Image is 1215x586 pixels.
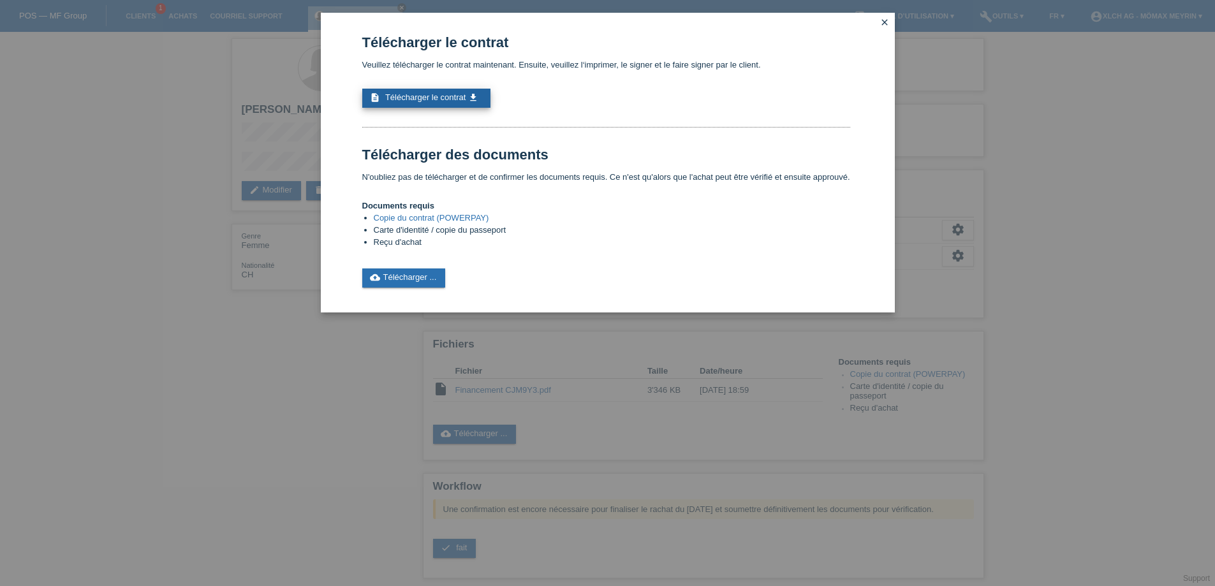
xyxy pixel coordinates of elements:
i: get_app [468,92,478,103]
a: cloud_uploadTélécharger ... [362,268,446,288]
li: Carte d'identité / copie du passeport [374,225,850,237]
i: cloud_upload [370,272,380,282]
a: Copie du contrat (POWERPAY) [374,213,489,223]
li: Reçu d'achat [374,237,850,249]
h4: Documents requis [362,201,850,210]
span: Télécharger le contrat [385,92,466,102]
h1: Télécharger des documents [362,147,850,163]
i: description [370,92,380,103]
i: close [880,17,890,27]
h1: Télécharger le contrat [362,34,850,50]
a: close [876,16,893,31]
p: N'oubliez pas de télécharger et de confirmer les documents requis. Ce n'est qu'alors que l'achat ... [362,172,850,182]
a: description Télécharger le contrat get_app [362,89,490,108]
p: Veuillez télécharger le contrat maintenant. Ensuite, veuillez l‘imprimer, le signer et le faire s... [362,60,850,70]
